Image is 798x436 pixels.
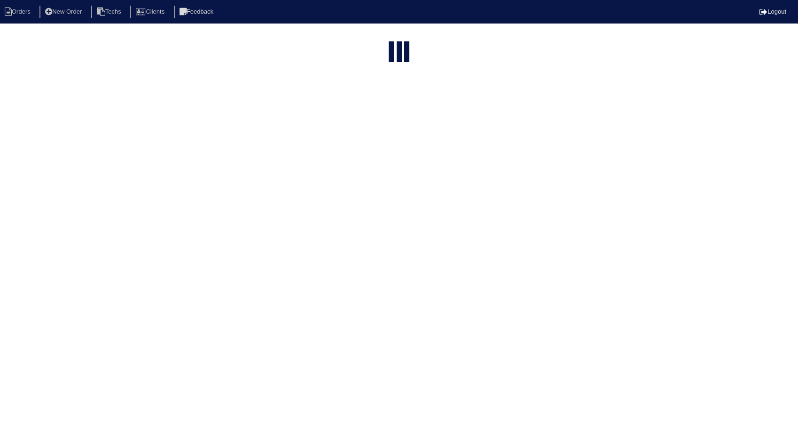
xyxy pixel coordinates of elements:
div: loading... [397,41,402,64]
a: Clients [130,8,172,15]
li: Techs [91,6,129,18]
a: Techs [91,8,129,15]
li: New Order [39,6,89,18]
a: New Order [39,8,89,15]
li: Clients [130,6,172,18]
a: Logout [759,8,786,15]
li: Feedback [174,6,221,18]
